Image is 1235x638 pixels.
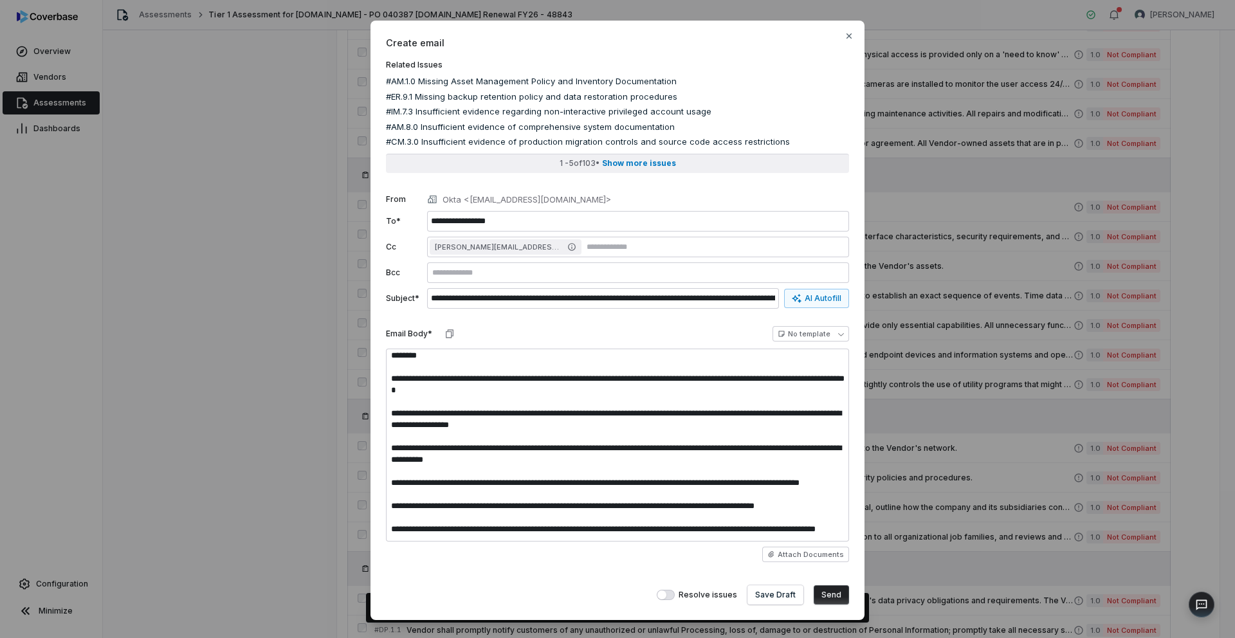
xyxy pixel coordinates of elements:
[602,158,676,169] span: Show more issues
[814,585,849,605] button: Send
[386,268,422,278] label: Bcc
[443,194,611,206] p: Okta <[EMAIL_ADDRESS][DOMAIN_NAME]>
[386,36,849,50] span: Create email
[784,289,849,308] button: AI Autofill
[657,590,675,600] button: Resolve issues
[778,550,844,560] span: Attach Documents
[386,242,422,252] label: Cc
[386,60,849,70] label: Related Issues
[386,75,677,88] span: #AM.1.0 Missing Asset Management Policy and Inventory Documentation
[747,585,803,605] button: Save Draft
[386,105,711,118] span: #IM.7.3 Insufficient evidence regarding non-interactive privileged account usage
[679,590,737,600] span: Resolve issues
[435,242,563,252] span: [PERSON_NAME][EMAIL_ADDRESS][DOMAIN_NAME]
[792,293,841,304] div: AI Autofill
[386,121,675,134] span: #AM.8.0 Insufficient evidence of comprehensive system documentation
[386,136,790,149] span: #CM.3.0 Insufficient evidence of production migration controls and source code access restrictions
[386,329,432,339] label: Email Body*
[386,293,422,304] label: Subject*
[762,547,849,562] button: Attach Documents
[386,194,422,205] label: From
[386,154,849,173] button: 1 -5of103• Show more issues
[386,91,677,104] span: #ER.9.1 Missing backup retention policy and data restoration procedures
